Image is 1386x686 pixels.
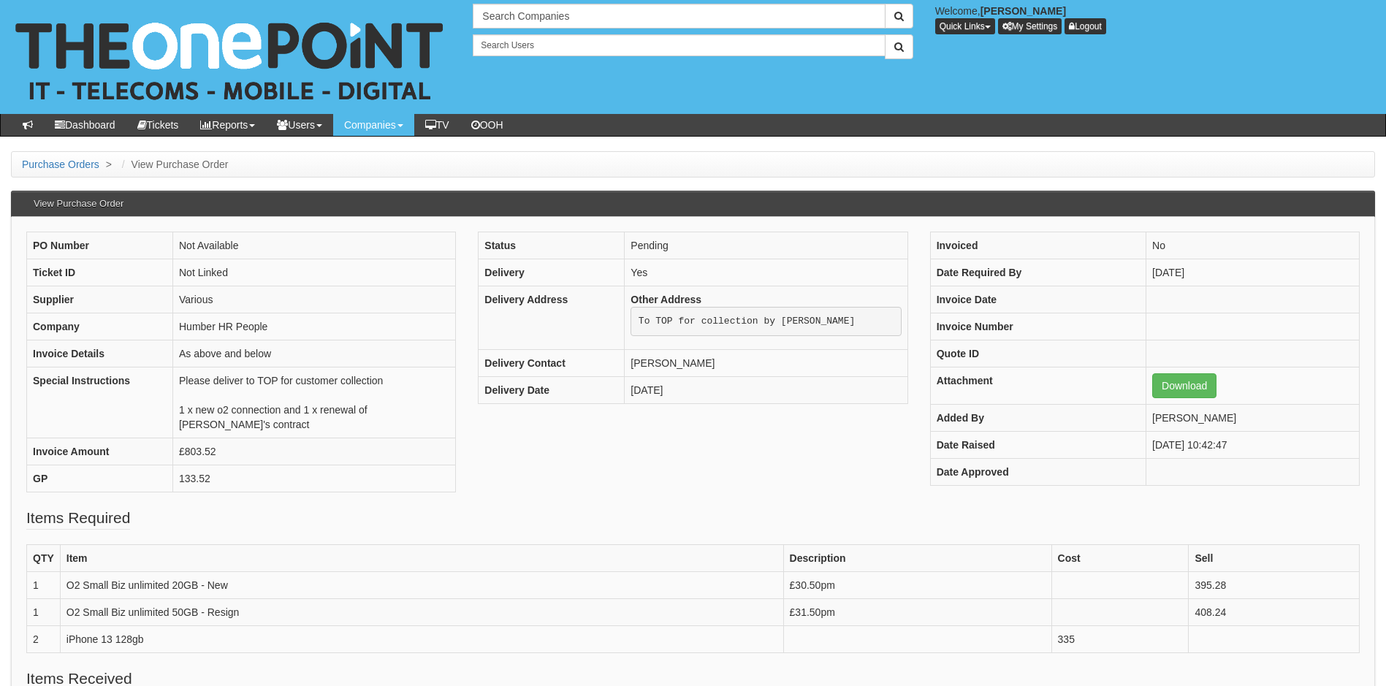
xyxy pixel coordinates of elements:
td: 335 [1051,626,1189,653]
td: O2 Small Biz unlimited 20GB - New [60,572,783,599]
input: Search Users [473,34,885,56]
input: Search Companies [473,4,885,28]
td: [PERSON_NAME] [625,349,907,376]
li: View Purchase Order [118,157,229,172]
button: Quick Links [935,18,995,34]
td: £30.50pm [783,572,1051,599]
th: Description [783,545,1051,572]
th: Invoice Date [930,286,1146,313]
th: PO Number [27,232,173,259]
th: Sell [1189,545,1360,572]
a: OOH [460,114,514,136]
th: Company [27,313,173,340]
th: Item [60,545,783,572]
a: TV [414,114,460,136]
th: Date Raised [930,432,1146,459]
td: iPhone 13 128gb [60,626,783,653]
a: My Settings [998,18,1062,34]
th: Invoice Details [27,340,173,367]
th: Delivery Contact [479,349,625,376]
td: No [1146,232,1360,259]
td: Various [173,286,456,313]
a: Reports [189,114,266,136]
th: QTY [27,545,61,572]
th: Delivery [479,259,625,286]
th: Added By [930,405,1146,432]
th: Status [479,232,625,259]
pre: To TOP for collection by [PERSON_NAME] [631,307,901,336]
th: GP [27,465,173,492]
td: £803.52 [173,438,456,465]
td: 395.28 [1189,572,1360,599]
td: O2 Small Biz unlimited 50GB - Resign [60,599,783,626]
td: Pending [625,232,907,259]
th: Ticket ID [27,259,173,286]
th: Attachment [930,367,1146,405]
div: Welcome, [924,4,1386,34]
th: Delivery Address [479,286,625,350]
td: 2 [27,626,61,653]
h3: View Purchase Order [26,191,131,216]
th: Cost [1051,545,1189,572]
th: Invoice Number [930,313,1146,340]
legend: Items Required [26,507,130,530]
td: Not Linked [173,259,456,286]
a: Dashboard [44,114,126,136]
a: Logout [1065,18,1106,34]
th: Supplier [27,286,173,313]
td: [PERSON_NAME] [1146,405,1360,432]
th: Invoice Amount [27,438,173,465]
td: 1 [27,572,61,599]
a: Users [266,114,333,136]
th: Date Required By [930,259,1146,286]
td: [DATE] [625,376,907,403]
th: Quote ID [930,340,1146,367]
td: Humber HR People [173,313,456,340]
td: 1 [27,599,61,626]
th: Delivery Date [479,376,625,403]
td: 408.24 [1189,599,1360,626]
a: Purchase Orders [22,159,99,170]
td: Yes [625,259,907,286]
td: Please deliver to TOP for customer collection 1 x new o2 connection and 1 x renewal of [PERSON_NA... [173,367,456,438]
td: £31.50pm [783,599,1051,626]
b: [PERSON_NAME] [981,5,1066,17]
td: 133.52 [173,465,456,492]
b: Other Address [631,294,701,305]
a: Download [1152,373,1216,398]
td: As above and below [173,340,456,367]
th: Special Instructions [27,367,173,438]
th: Invoiced [930,232,1146,259]
td: Not Available [173,232,456,259]
td: [DATE] [1146,259,1360,286]
th: Date Approved [930,459,1146,486]
a: Companies [333,114,414,136]
a: Tickets [126,114,190,136]
td: [DATE] 10:42:47 [1146,432,1360,459]
span: > [102,159,115,170]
